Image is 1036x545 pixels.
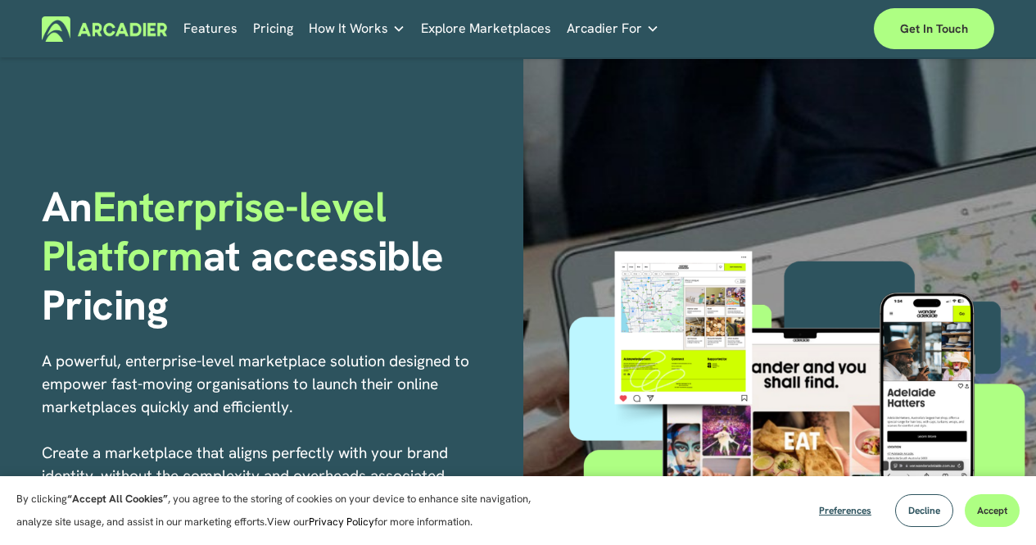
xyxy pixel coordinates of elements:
a: Pricing [253,16,293,42]
button: Preferences [807,494,884,527]
iframe: Chat Widget [954,466,1036,545]
a: Explore Marketplaces [421,16,551,42]
h1: An at accessible Pricing [42,182,513,329]
span: Preferences [819,504,871,517]
img: Arcadier [42,16,167,42]
button: Decline [895,494,953,527]
span: Enterprise-level Platform [42,179,396,283]
a: folder dropdown [567,16,659,42]
p: By clicking , you agree to the storing of cookies on your device to enhance site navigation, anal... [16,488,549,534]
a: Features [183,16,238,42]
strong: “Accept All Cookies” [67,492,168,506]
span: How It Works [309,17,388,40]
a: Get in touch [874,8,994,49]
a: Privacy Policy [309,515,374,529]
span: Arcadier For [567,17,642,40]
a: folder dropdown [309,16,405,42]
span: Decline [908,504,940,517]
